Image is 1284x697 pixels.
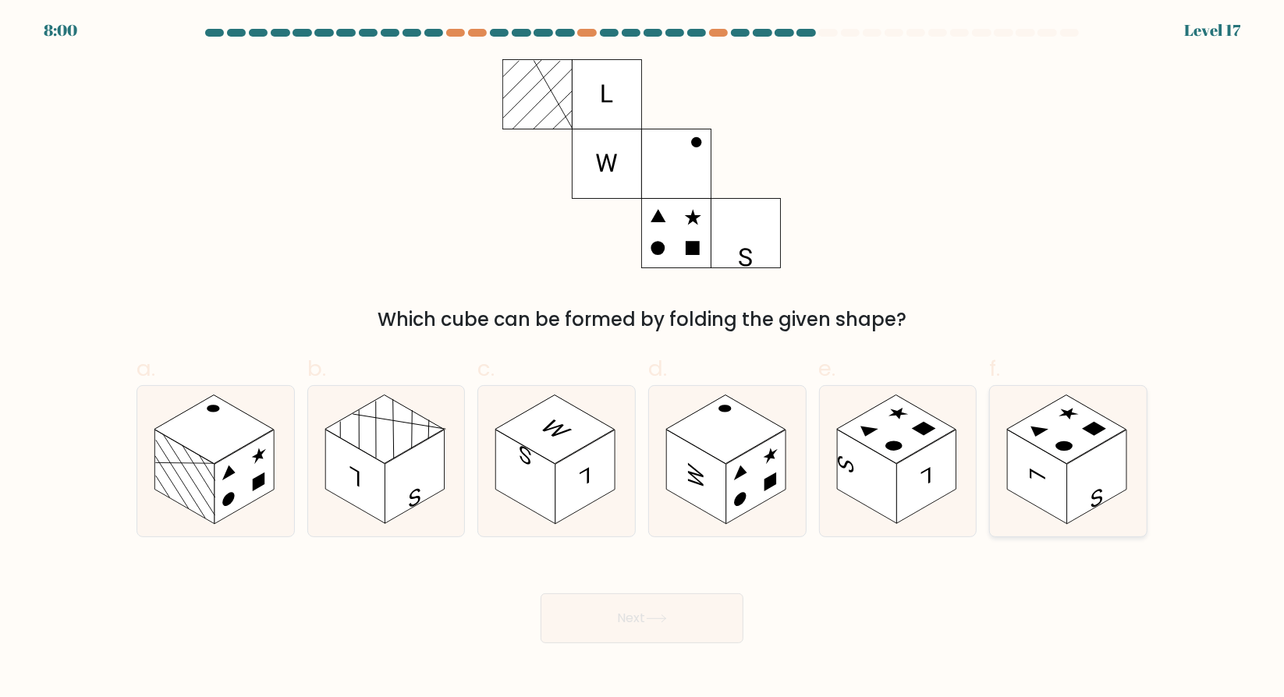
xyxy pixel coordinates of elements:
div: 8:00 [44,19,77,42]
span: b. [307,353,326,384]
span: a. [137,353,155,384]
div: Which cube can be formed by folding the given shape? [146,306,1138,334]
span: d. [648,353,667,384]
span: f. [989,353,1000,384]
div: Level 17 [1184,19,1240,42]
span: e. [819,353,836,384]
span: c. [477,353,495,384]
button: Next [541,593,743,643]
